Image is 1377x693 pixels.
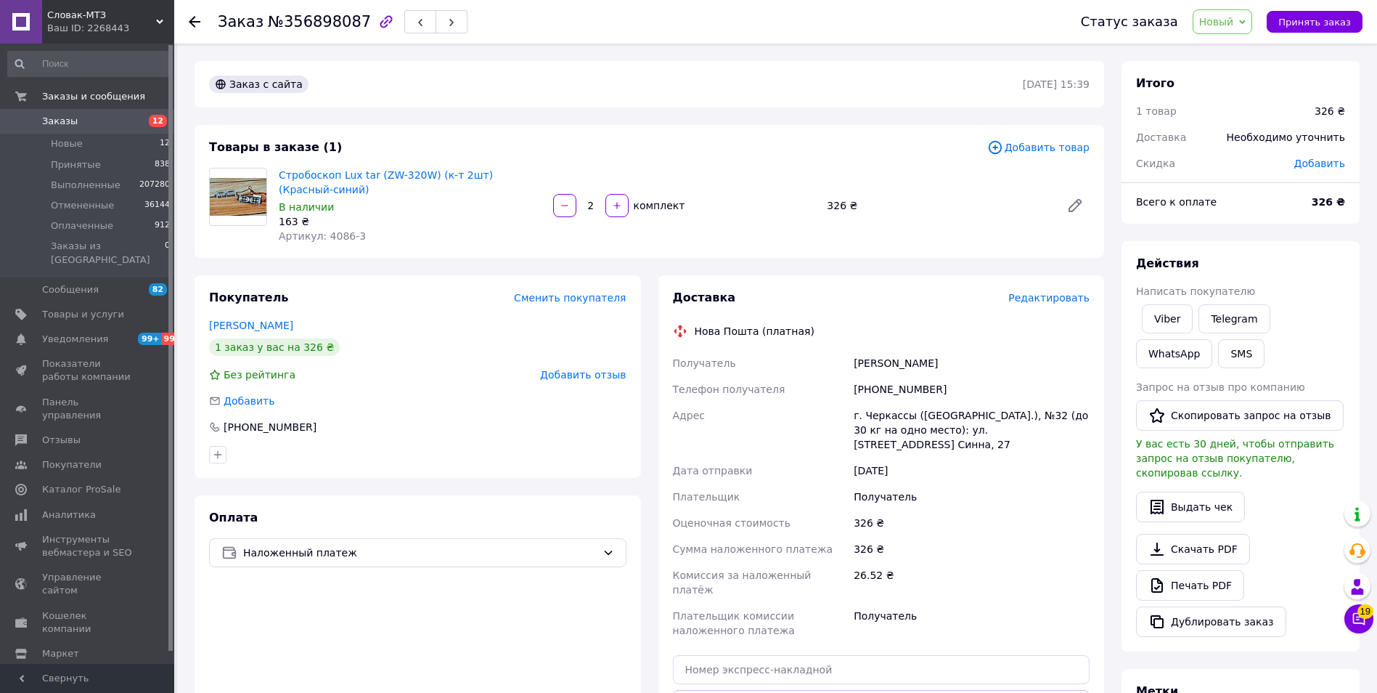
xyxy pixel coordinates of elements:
[673,543,833,555] span: Сумма наложенного платежа
[42,283,99,296] span: Сообщения
[51,240,165,266] span: Заказы из [GEOGRAPHIC_DATA]
[851,376,1092,402] div: [PHONE_NUMBER]
[47,22,174,35] div: Ваш ID: 2268443
[139,179,170,192] span: 207280
[673,491,740,503] span: Плательщик
[209,140,342,154] span: Товары в заказе (1)
[1312,196,1345,208] b: 326 ₴
[1136,400,1344,431] button: Скопировать запрос на отзыв
[1081,15,1178,29] div: Статус заказа
[51,179,120,192] span: Выполненные
[1136,158,1175,169] span: Скидка
[1136,607,1286,637] button: Дублировать заказ
[851,350,1092,376] div: [PERSON_NAME]
[42,571,134,597] span: Управление сайтом
[673,465,753,477] span: Дата отправки
[1294,158,1345,169] span: Добавить
[630,198,687,213] div: комплект
[1136,339,1212,368] a: WhatsApp
[224,369,295,381] span: Без рейтинга
[1136,492,1245,522] button: Выдать чек
[42,508,96,522] span: Аналитика
[851,536,1092,562] div: 326 ₴
[691,324,818,339] div: Нова Пошта (платная)
[851,402,1092,458] div: г. Черкассы ([GEOGRAPHIC_DATA].), №32 (до 30 кг на одно место): ул. [STREET_ADDRESS] Синна, 27
[1136,76,1174,90] span: Итого
[673,655,1090,684] input: Номер экспресс-накладной
[209,511,258,524] span: Оплата
[1136,438,1334,479] span: У вас есть 30 дней, чтобы отправить запрос на отзыв покупателю, скопировав ссылку.
[1357,604,1373,619] span: 19
[673,291,736,304] span: Доставка
[1136,131,1186,143] span: Доставка
[673,384,785,395] span: Телефон получателя
[851,562,1092,603] div: 26.52 ₴
[1136,534,1250,564] a: Скачать PDF
[1136,381,1305,393] span: Запрос на отзыв про компанию
[42,647,79,660] span: Маркет
[209,76,309,93] div: Заказ с сайта
[165,240,170,266] span: 0
[218,13,263,31] span: Заказ
[673,517,791,529] span: Оценочная стоимость
[1199,16,1234,28] span: Новый
[42,333,108,346] span: Уведомления
[851,510,1092,536] div: 326 ₴
[42,609,134,636] span: Кошелек компании
[851,458,1092,484] div: [DATE]
[160,137,170,150] span: 12
[51,219,113,232] span: Оплаченные
[1278,17,1351,28] span: Принять заказ
[42,396,134,422] span: Панель управления
[155,219,170,232] span: 912
[51,158,101,171] span: Принятые
[279,230,366,242] span: Артикул: 4086-3
[514,292,626,304] span: Сменить покупателя
[540,369,626,381] span: Добавить отзыв
[821,195,1055,216] div: 326 ₴
[209,291,288,304] span: Покупатель
[224,395,274,407] span: Добавить
[279,214,542,229] div: 163 ₴
[42,115,78,128] span: Заказы
[47,9,156,22] span: Словак-МТЗ
[673,410,705,421] span: Адрес
[673,570,812,596] span: Комиссия за наложенный платёж
[210,178,266,215] img: Стробоскоп Lux tar (ZW-320W) (к-т 2шт) (Красный-синий)
[1142,304,1193,333] a: Viber
[1218,339,1264,368] button: SMS
[42,483,120,496] span: Каталог ProSale
[987,139,1090,155] span: Добавить товар
[51,137,83,150] span: Новые
[279,201,334,213] span: В наличии
[1023,78,1090,90] time: [DATE] 15:39
[673,610,795,636] span: Плательщик комиссии наложенного платежа
[209,320,293,331] a: [PERSON_NAME]
[42,434,81,447] span: Отзывы
[1136,285,1255,297] span: Написать покупателю
[42,90,145,103] span: Заказы и сообщения
[1136,105,1177,117] span: 1 товар
[155,158,170,171] span: 838
[42,308,124,321] span: Товары и услуги
[1198,304,1270,333] a: Telegram
[1267,11,1362,33] button: Принять заказ
[1218,121,1354,153] div: Необходимо уточнить
[1061,191,1090,220] a: Редактировать
[1008,292,1090,304] span: Редактировать
[222,420,318,434] div: [PHONE_NUMBER]
[144,199,170,212] span: 36144
[42,357,134,384] span: Показатели работы компании
[1344,604,1373,633] button: Чат с покупателем19
[209,339,340,356] div: 1 заказ у вас на 326 ₴
[1315,104,1345,118] div: 326 ₴
[7,51,171,77] input: Поиск
[1136,196,1217,208] span: Всего к оплате
[138,333,162,345] span: 99+
[42,533,134,559] span: Инструменты вебмастера и SEO
[1136,256,1199,270] span: Действия
[149,283,167,296] span: 82
[851,484,1092,510] div: Получатель
[243,545,597,561] span: Наложенный платеж
[279,169,493,195] a: Стробоскоп Lux tar (ZW-320W) (к-т 2шт) (Красный-синий)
